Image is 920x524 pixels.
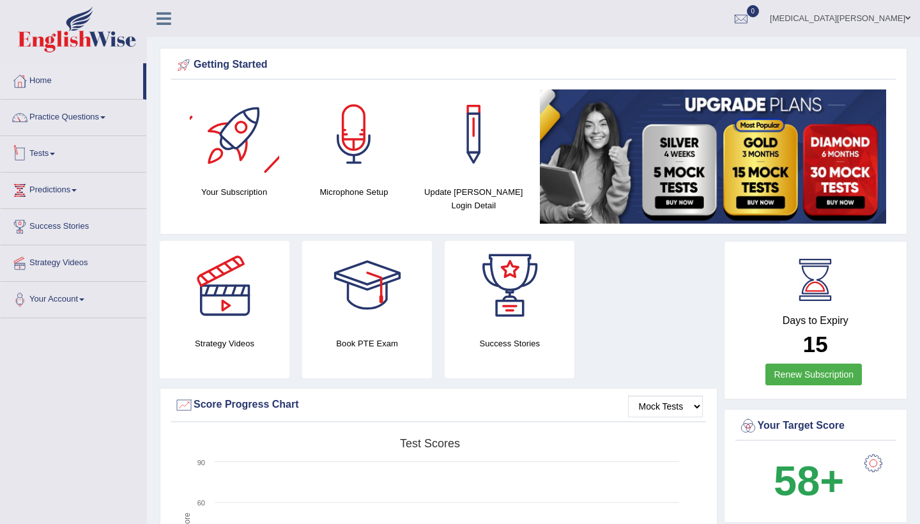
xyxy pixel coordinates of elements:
[197,459,205,466] text: 90
[747,5,760,17] span: 0
[803,332,828,357] b: 15
[1,63,143,95] a: Home
[420,185,527,212] h4: Update [PERSON_NAME] Login Detail
[540,89,886,224] img: small5.jpg
[1,245,146,277] a: Strategy Videos
[1,173,146,204] a: Predictions
[1,136,146,168] a: Tests
[300,185,407,199] h4: Microphone Setup
[302,337,432,350] h4: Book PTE Exam
[181,185,287,199] h4: Your Subscription
[174,56,893,75] div: Getting Started
[774,458,844,504] b: 58+
[1,282,146,314] a: Your Account
[765,364,862,385] a: Renew Subscription
[1,100,146,132] a: Practice Questions
[445,337,574,350] h4: Success Stories
[739,315,893,327] h4: Days to Expiry
[1,209,146,241] a: Success Stories
[160,337,289,350] h4: Strategy Videos
[739,417,893,436] div: Your Target Score
[400,437,460,450] tspan: Test scores
[174,396,703,415] div: Score Progress Chart
[197,499,205,507] text: 60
